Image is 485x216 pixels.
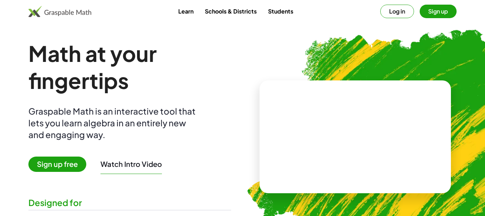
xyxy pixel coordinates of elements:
[100,159,162,169] button: Watch Intro Video
[262,5,299,18] a: Students
[28,157,86,172] span: Sign up free
[199,5,262,18] a: Schools & Districts
[28,40,231,94] h1: Math at your fingertips
[380,5,414,18] button: Log in
[28,105,199,141] div: Graspable Math is an interactive tool that lets you learn algebra in an entirely new and engaging...
[302,110,409,164] video: What is this? This is dynamic math notation. Dynamic math notation plays a central role in how Gr...
[28,197,231,209] div: Designed for
[420,5,457,18] button: Sign up
[173,5,199,18] a: Learn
